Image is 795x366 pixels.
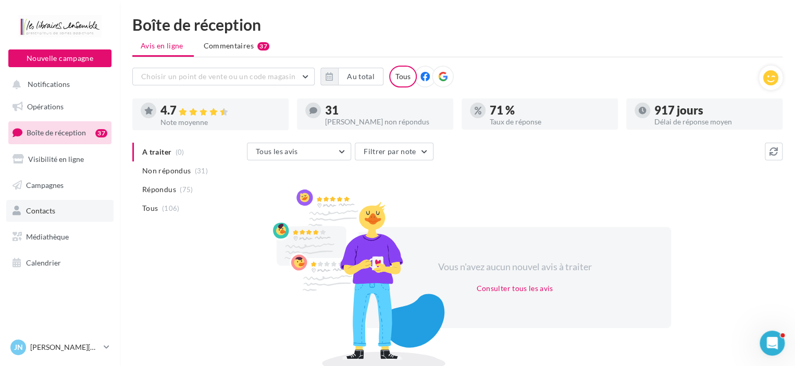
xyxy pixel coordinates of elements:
[654,105,774,116] div: 917 jours
[472,282,557,295] button: Consulter tous les avis
[95,129,107,137] div: 37
[320,68,383,85] button: Au total
[195,167,208,175] span: (31)
[6,252,114,274] a: Calendrier
[6,174,114,196] a: Campagnes
[389,66,417,87] div: Tous
[490,105,610,116] div: 71 %
[162,204,180,212] span: (106)
[180,185,193,194] span: (75)
[6,96,114,118] a: Opérations
[142,184,176,195] span: Répondus
[26,232,69,241] span: Médiathèque
[132,68,315,85] button: Choisir un point de vente ou un code magasin
[132,17,782,32] div: Boîte de réception
[8,49,111,67] button: Nouvelle campagne
[26,206,55,215] span: Contacts
[160,119,280,126] div: Note moyenne
[141,72,295,81] span: Choisir un point de vente ou un code magasin
[14,342,23,352] span: JN
[355,143,433,160] button: Filtrer par note
[30,342,100,352] p: [PERSON_NAME][DATE]
[490,118,610,125] div: Taux de réponse
[6,200,114,222] a: Contacts
[142,166,191,176] span: Non répondus
[6,148,114,170] a: Visibilité en ligne
[6,226,114,248] a: Médiathèque
[26,180,64,189] span: Campagnes
[204,41,254,51] span: Commentaires
[160,105,280,117] div: 4.7
[6,121,114,144] a: Boîte de réception37
[425,260,604,274] div: Vous n'avez aucun nouvel avis à traiter
[760,331,785,356] iframe: Intercom live chat
[28,80,70,89] span: Notifications
[257,42,269,51] div: 37
[247,143,351,160] button: Tous les avis
[8,337,111,357] a: JN [PERSON_NAME][DATE]
[26,258,61,267] span: Calendrier
[28,155,84,163] span: Visibilité en ligne
[325,118,445,125] div: [PERSON_NAME] non répondus
[325,105,445,116] div: 31
[27,102,64,111] span: Opérations
[654,118,774,125] div: Délai de réponse moyen
[142,203,158,213] span: Tous
[256,147,298,156] span: Tous les avis
[338,68,383,85] button: Au total
[27,128,86,137] span: Boîte de réception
